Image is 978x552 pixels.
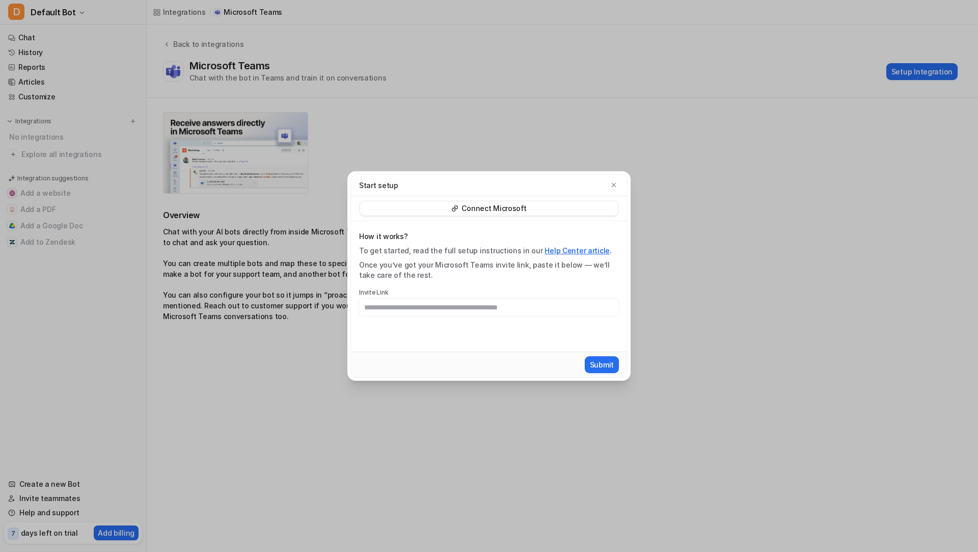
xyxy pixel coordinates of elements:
[585,356,619,373] button: Submit
[359,246,619,256] div: To get started, read the full setup instructions in our .
[359,288,619,297] label: Invite Link
[359,180,398,191] p: Start setup
[461,203,526,214] p: Connect Microsoft
[359,260,619,280] div: Once you’ve got your Microsoft Teams invite link, paste it below — we’ll take care of the rest.
[359,231,619,242] p: How it works?
[545,246,610,255] a: Help Center article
